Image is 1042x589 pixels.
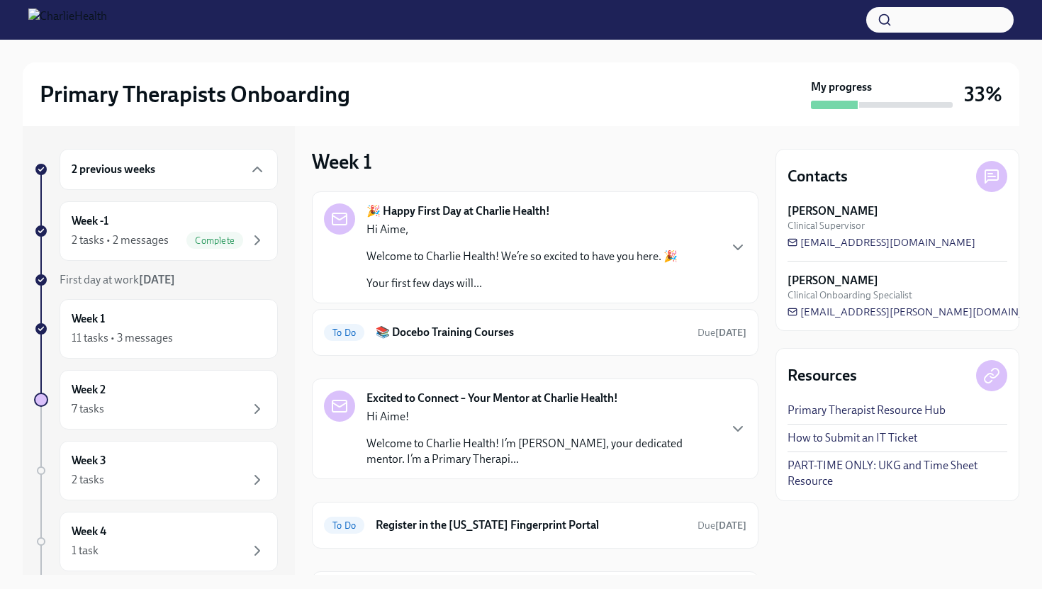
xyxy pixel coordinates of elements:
a: Week 27 tasks [34,370,278,430]
a: How to Submit an IT Ticket [788,430,917,446]
span: To Do [324,520,364,531]
a: First day at work[DATE] [34,272,278,288]
h3: Week 1 [312,149,372,174]
p: Hi Aime! [366,409,718,425]
h2: Primary Therapists Onboarding [40,80,350,108]
a: Week -12 tasks • 2 messagesComplete [34,201,278,261]
span: Complete [186,235,243,246]
h6: Register in the [US_STATE] Fingerprint Portal [376,517,686,533]
div: 7 tasks [72,401,104,417]
span: To Do [324,327,364,338]
div: 1 task [72,543,99,559]
span: August 19th, 2025 09:00 [698,326,746,340]
strong: [PERSON_NAME] [788,203,878,219]
strong: [DATE] [715,327,746,339]
div: 2 tasks • 2 messages [72,232,169,248]
span: Due [698,327,746,339]
a: To DoRegister in the [US_STATE] Fingerprint PortalDue[DATE] [324,514,746,537]
h6: Week -1 [72,213,108,229]
strong: Excited to Connect – Your Mentor at Charlie Health! [366,391,618,406]
h6: Week 2 [72,382,106,398]
strong: 🎉 Happy First Day at Charlie Health! [366,203,550,219]
h6: Week 3 [72,453,106,469]
span: Clinical Supervisor [788,219,865,232]
strong: [DATE] [715,520,746,532]
strong: My progress [811,79,872,95]
span: Clinical Onboarding Specialist [788,288,912,302]
h6: Week 4 [72,524,106,539]
a: [EMAIL_ADDRESS][DOMAIN_NAME] [788,235,975,249]
img: CharlieHealth [28,9,107,31]
div: 2 previous weeks [60,149,278,190]
h4: Contacts [788,166,848,187]
p: Welcome to Charlie Health! I’m [PERSON_NAME], your dedicated mentor. I’m a Primary Therapi... [366,436,718,467]
strong: [PERSON_NAME] [788,273,878,288]
a: Week 41 task [34,512,278,571]
a: Week 111 tasks • 3 messages [34,299,278,359]
h6: 📚 Docebo Training Courses [376,325,686,340]
a: Week 32 tasks [34,441,278,500]
span: Due [698,520,746,532]
p: Welcome to Charlie Health! We’re so excited to have you here. 🎉 [366,249,678,264]
span: August 16th, 2025 09:00 [698,519,746,532]
h6: 2 previous weeks [72,162,155,177]
strong: [DATE] [139,273,175,286]
span: First day at work [60,273,175,286]
p: Your first few days will... [366,276,678,291]
p: Hi Aime, [366,222,678,237]
h3: 33% [964,82,1002,107]
a: To Do📚 Docebo Training CoursesDue[DATE] [324,321,746,344]
h6: Week 1 [72,311,105,327]
h4: Resources [788,365,857,386]
div: 2 tasks [72,472,104,488]
div: 11 tasks • 3 messages [72,330,173,346]
a: PART-TIME ONLY: UKG and Time Sheet Resource [788,458,1007,489]
a: Primary Therapist Resource Hub [788,403,946,418]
